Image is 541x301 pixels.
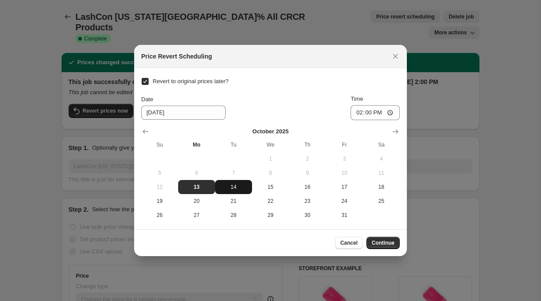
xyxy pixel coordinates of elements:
[326,152,363,166] button: Friday October 3 2025
[256,155,285,162] span: 1
[215,180,252,194] button: Tuesday October 14 2025
[141,180,178,194] button: Sunday October 12 2025
[340,239,358,246] span: Cancel
[329,198,359,205] span: 24
[289,180,326,194] button: Thursday October 16 2025
[363,138,400,152] th: Saturday
[145,198,175,205] span: 19
[292,141,322,148] span: Th
[289,208,326,222] button: Thursday October 30 2025
[145,184,175,191] span: 12
[141,106,226,120] input: 10/13/2025
[145,212,175,219] span: 26
[252,152,289,166] button: Wednesday October 1 2025
[139,125,152,138] button: Show previous month, September 2025
[153,78,229,84] span: Revert to original prices later?
[335,237,363,249] button: Cancel
[366,169,396,176] span: 11
[256,184,285,191] span: 15
[363,166,400,180] button: Saturday October 11 2025
[252,166,289,180] button: Wednesday October 8 2025
[256,212,285,219] span: 29
[351,105,400,120] input: 12:00
[182,198,212,205] span: 20
[329,184,359,191] span: 17
[141,52,212,61] h2: Price Revert Scheduling
[219,198,249,205] span: 21
[219,184,249,191] span: 14
[289,152,326,166] button: Thursday October 2 2025
[292,155,322,162] span: 2
[363,152,400,166] button: Saturday October 4 2025
[141,96,153,103] span: Date
[256,169,285,176] span: 8
[329,169,359,176] span: 10
[145,141,175,148] span: Su
[289,166,326,180] button: Thursday October 9 2025
[289,138,326,152] th: Thursday
[182,184,212,191] span: 13
[329,155,359,162] span: 3
[178,138,215,152] th: Monday
[366,198,396,205] span: 25
[326,194,363,208] button: Friday October 24 2025
[219,212,249,219] span: 28
[329,141,359,148] span: Fr
[215,208,252,222] button: Tuesday October 28 2025
[252,208,289,222] button: Wednesday October 29 2025
[351,95,363,102] span: Time
[215,138,252,152] th: Tuesday
[256,198,285,205] span: 22
[215,166,252,180] button: Tuesday October 7 2025
[182,141,212,148] span: Mo
[372,239,395,246] span: Continue
[141,166,178,180] button: Sunday October 5 2025
[292,184,322,191] span: 16
[182,212,212,219] span: 27
[178,194,215,208] button: Monday October 20 2025
[363,194,400,208] button: Saturday October 25 2025
[329,212,359,219] span: 31
[219,169,249,176] span: 7
[215,194,252,208] button: Tuesday October 21 2025
[389,125,402,138] button: Show next month, November 2025
[363,180,400,194] button: Saturday October 18 2025
[289,194,326,208] button: Thursday October 23 2025
[252,194,289,208] button: Wednesday October 22 2025
[366,237,400,249] button: Continue
[182,169,212,176] span: 6
[252,180,289,194] button: Wednesday October 15 2025
[366,141,396,148] span: Sa
[326,208,363,222] button: Friday October 31 2025
[145,169,175,176] span: 5
[256,141,285,148] span: We
[326,138,363,152] th: Friday
[389,50,402,62] button: Close
[326,166,363,180] button: Friday October 10 2025
[292,169,322,176] span: 9
[178,166,215,180] button: Monday October 6 2025
[219,141,249,148] span: Tu
[366,184,396,191] span: 18
[326,180,363,194] button: Friday October 17 2025
[292,198,322,205] span: 23
[141,138,178,152] th: Sunday
[178,180,215,194] button: Today Monday October 13 2025
[292,212,322,219] span: 30
[252,138,289,152] th: Wednesday
[141,194,178,208] button: Sunday October 19 2025
[366,155,396,162] span: 4
[141,208,178,222] button: Sunday October 26 2025
[178,208,215,222] button: Monday October 27 2025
